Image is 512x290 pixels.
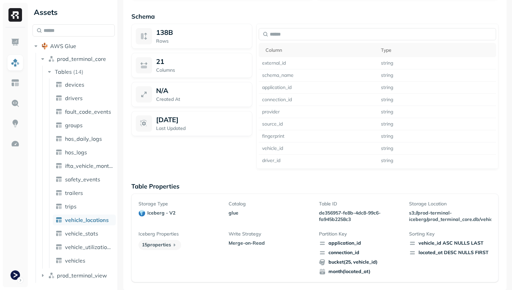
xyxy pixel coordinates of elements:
img: table [56,257,62,264]
div: Type [381,47,493,53]
a: groups [53,120,116,131]
button: prod_terminal_view [39,270,115,281]
img: table [56,217,62,223]
td: string [378,130,496,142]
img: Query Explorer [11,99,20,108]
td: string [378,106,496,118]
p: Merge-on-Read [229,240,311,246]
span: application_id [319,240,401,247]
p: Rows [156,38,248,44]
span: connection_id [319,249,401,256]
button: prod_terminal_core [39,53,115,64]
a: drivers [53,93,116,104]
p: Schema [131,13,498,20]
span: groups [65,122,83,129]
img: namespace [48,272,55,279]
img: table [56,176,62,183]
a: trailers [53,187,116,198]
span: prod_terminal_view [57,272,107,279]
p: s3://prod-terminal-iceberg/prod_terminal_core.db/vehicle_locations [409,210,511,223]
p: [DATE] [156,115,178,124]
img: table [56,230,62,237]
img: table [56,244,62,250]
img: table [56,162,62,169]
p: Created At [156,96,248,103]
p: Iceberg Properties [138,231,221,237]
span: prod_terminal_core [57,55,106,62]
span: month(located_at) [319,268,401,275]
span: hos_logs [65,149,87,156]
img: Asset Explorer [11,79,20,87]
span: drivers [65,95,83,102]
p: Table Properties [131,182,498,190]
p: N/A [156,86,168,95]
p: Last Updated [156,125,248,132]
td: vehicle_id [259,142,377,155]
a: fault_code_events [53,106,116,117]
a: devices [53,79,116,90]
img: iceberg - v2 [138,210,145,217]
p: Columns [156,67,248,73]
p: 15 properties [138,240,181,250]
img: table [56,95,62,102]
p: glue [229,210,311,216]
p: Table ID [319,201,401,207]
td: driver_id [259,155,377,167]
td: source_id [259,118,377,130]
td: string [378,69,496,82]
td: string [378,82,496,94]
td: fingerprint [259,130,377,142]
p: Partition Key [319,231,401,237]
td: external_id [259,57,377,69]
img: Assets [11,58,20,67]
span: vehicle_stats [65,230,98,237]
img: table [56,135,62,142]
button: Tables(14) [46,66,115,77]
td: string [378,155,496,167]
td: string [378,118,496,130]
td: string [378,94,496,106]
span: vehicles [65,257,85,264]
a: ifta_vehicle_months [53,160,116,171]
span: ifta_vehicle_months [65,162,113,169]
img: table [56,203,62,210]
p: de356957-fe8b-4dc8-99c6-fa945b2258c3 [319,210,401,223]
p: ( 14 ) [73,68,83,75]
img: table [56,149,62,156]
a: vehicle_stats [53,228,116,239]
div: vehicle_id ASC NULLS LAST [409,240,491,247]
span: Tables [55,68,72,75]
span: devices [65,81,84,88]
p: Write Strategy [229,231,311,237]
a: trips [53,201,116,212]
a: safety_events [53,174,116,185]
div: Column [265,47,374,53]
span: trailers [65,189,83,196]
td: schema_name [259,69,377,82]
p: Sorting Key [409,231,491,237]
td: string [378,57,496,69]
p: Catalog [229,201,311,207]
span: vehicle_utilization_day [65,244,113,250]
p: iceberg - v2 [147,210,175,216]
span: trips [65,203,77,210]
span: 138B [156,28,173,37]
a: vehicles [53,255,116,266]
a: hos_daily_logs [53,133,116,144]
td: provider [259,106,377,118]
img: Optimization [11,139,20,148]
span: bucket(25, vehicle_id) [319,259,401,266]
img: table [56,81,62,88]
p: Storage Location [409,201,491,207]
td: connection_id [259,94,377,106]
p: 21 [156,57,164,66]
span: hos_daily_logs [65,135,102,142]
div: Assets [33,7,115,18]
span: AWS Glue [50,43,76,49]
td: string [378,142,496,155]
img: Terminal [10,270,20,280]
img: table [56,122,62,129]
a: hos_logs [53,147,116,158]
img: namespace [48,55,55,62]
span: safety_events [65,176,100,183]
